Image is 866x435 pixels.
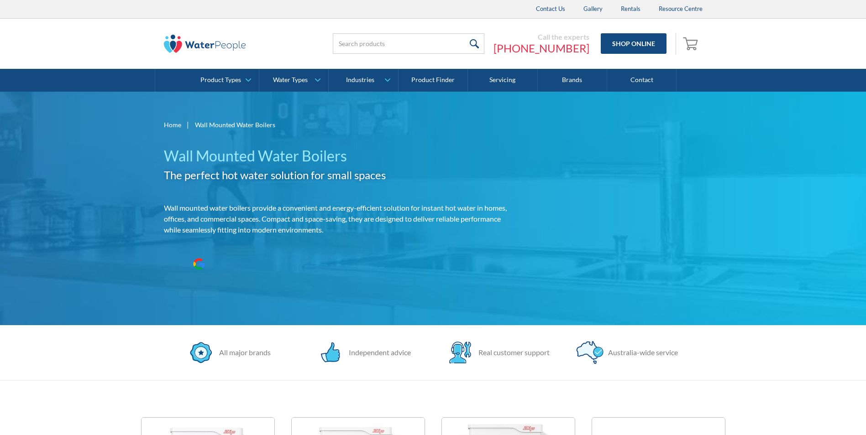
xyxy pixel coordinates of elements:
h2: The perfect hot water solution for small spaces [164,167,514,183]
a: Shop Online [601,33,667,54]
a: Industries [329,69,398,92]
div: Australia-wide service [604,347,678,358]
h1: Wall Mounted Water Boilers [164,145,514,167]
div: Wall Mounted Water Boilers [195,120,275,129]
img: The Water People [164,35,246,53]
div: Call the experts [493,32,589,41]
a: Servicing [468,69,537,92]
a: [PHONE_NUMBER] [493,41,589,55]
a: Product Finder [399,69,468,92]
div: Water Types [273,76,308,84]
a: Open cart [681,33,703,55]
p: Wall mounted water boilers provide a convenient and energy-efficient solution for instant hot wat... [164,202,514,235]
input: Search products [333,33,484,54]
a: Home [164,120,181,129]
div: Industries [346,76,374,84]
a: Product Types [190,69,259,92]
div: Independent advice [344,347,411,358]
a: Contact [607,69,677,92]
div: | [186,119,190,130]
a: Brands [538,69,607,92]
div: Real customer support [474,347,550,358]
img: shopping cart [683,36,700,51]
div: Product Types [200,76,241,84]
div: All major brands [215,347,271,358]
a: Water Types [259,69,328,92]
